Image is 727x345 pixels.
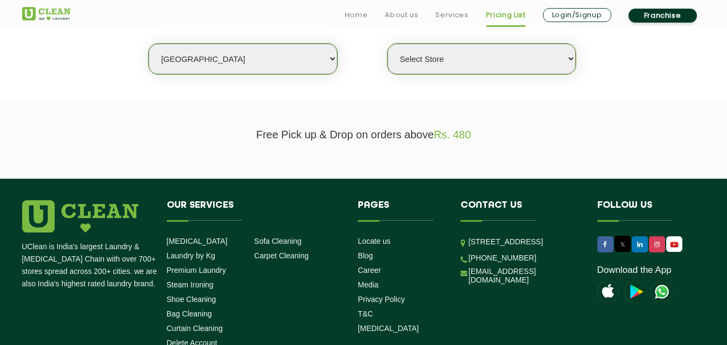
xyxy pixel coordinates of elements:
img: UClean Laundry and Dry Cleaning [22,7,70,20]
a: [MEDICAL_DATA] [358,324,419,333]
a: Carpet Cleaning [254,251,308,260]
a: Steam Ironing [167,280,214,289]
img: playstoreicon.png [624,281,646,302]
a: Laundry by Kg [167,251,215,260]
h4: Pages [358,200,444,221]
span: Rs. 480 [434,129,471,140]
h4: Follow us [597,200,692,221]
a: Login/Signup [543,8,611,22]
a: T&C [358,309,373,318]
a: Home [345,9,368,22]
a: Blog [358,251,373,260]
img: logo.png [22,200,138,233]
a: Bag Cleaning [167,309,212,318]
a: Privacy Policy [358,295,405,304]
a: Premium Laundry [167,266,227,274]
a: Media [358,280,378,289]
a: [MEDICAL_DATA] [167,237,228,245]
a: Shoe Cleaning [167,295,216,304]
img: UClean Laundry and Dry Cleaning [651,281,673,302]
p: UClean is India's largest Laundry & [MEDICAL_DATA] Chain with over 700+ stores spread across 200+... [22,241,159,290]
a: Locate us [358,237,391,245]
a: Curtain Cleaning [167,324,223,333]
a: About us [385,9,418,22]
a: Sofa Cleaning [254,237,301,245]
a: Pricing List [486,9,526,22]
img: UClean Laundry and Dry Cleaning [667,239,681,250]
a: Services [435,9,468,22]
a: Career [358,266,381,274]
p: Free Pick up & Drop on orders above [22,129,705,141]
a: [PHONE_NUMBER] [469,254,537,262]
a: Download the App [597,265,672,276]
h4: Contact us [461,200,581,221]
a: Franchise [629,9,697,23]
img: apple-icon.png [597,281,619,302]
a: [EMAIL_ADDRESS][DOMAIN_NAME] [469,267,581,284]
p: [STREET_ADDRESS] [469,236,581,248]
h4: Our Services [167,200,342,221]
